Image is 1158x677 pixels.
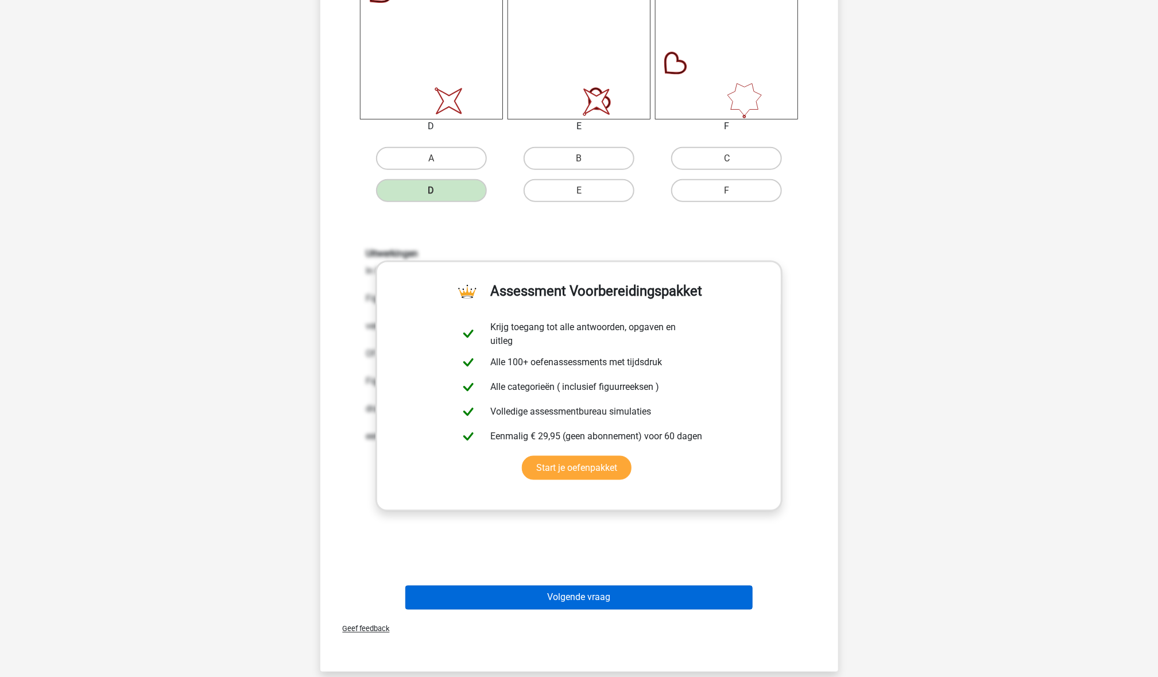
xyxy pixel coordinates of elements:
[334,625,390,633] span: Geef feedback
[376,179,487,202] label: D
[366,248,792,259] h6: Uitwerkingen
[499,119,659,133] div: E
[522,456,632,480] a: Start je oefenpakket
[524,179,634,202] label: E
[671,147,782,170] label: C
[405,586,753,610] button: Volgende vraag
[358,248,801,443] div: In het eerste vierkant zie je 2 figuren: Figuur 1: een hartje. Dit figuur heeft de volgende trans...
[671,179,782,202] label: F
[646,119,807,133] div: F
[351,119,512,133] div: D
[376,147,487,170] label: A
[524,147,634,170] label: B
